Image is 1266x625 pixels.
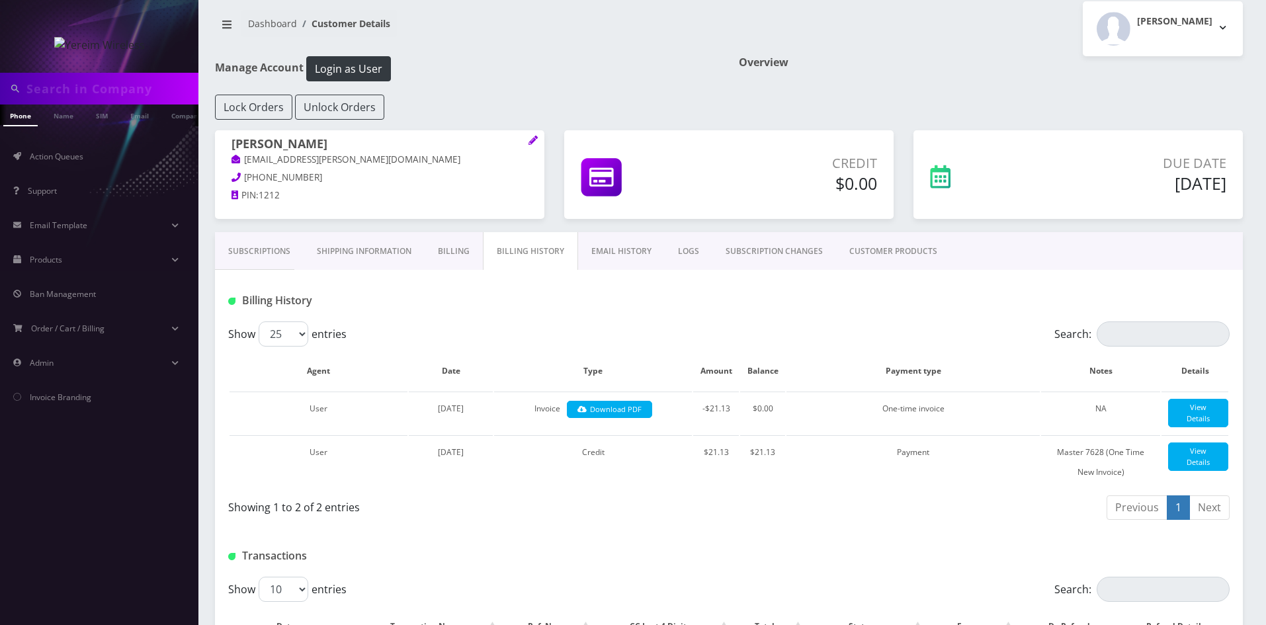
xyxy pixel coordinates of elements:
div: Showing 1 to 2 of 2 entries [228,494,719,515]
td: $21.13 [740,435,785,489]
th: Details [1161,352,1228,390]
li: Customer Details [297,17,390,30]
a: EMAIL HISTORY [578,232,665,271]
span: Order / Cart / Billing [31,323,105,334]
button: [PERSON_NAME] [1083,1,1243,56]
input: Search: [1097,321,1230,347]
h1: Manage Account [215,56,719,81]
h1: Billing History [228,294,549,307]
a: CUSTOMER PRODUCTS [836,232,950,271]
span: Email Template [30,220,87,231]
label: Show entries [228,577,347,602]
a: SUBSCRIPTION CHANGES [712,232,836,271]
span: Admin [30,357,54,368]
p: Credit [712,153,877,173]
span: Invoice Branding [30,392,91,403]
button: Lock Orders [215,95,292,120]
td: User [230,392,407,434]
label: Search: [1054,321,1230,347]
h1: [PERSON_NAME] [232,137,528,153]
a: Name [47,104,80,125]
span: Action Queues [30,151,83,162]
span: Ban Management [30,288,96,300]
select: Showentries [259,321,308,347]
nav: breadcrumb [215,10,719,48]
span: [PHONE_NUMBER] [244,171,322,183]
td: Payment [786,435,1040,489]
th: Amount [693,352,739,390]
h2: [PERSON_NAME] [1137,16,1212,27]
td: $0.00 [740,392,785,434]
span: 1212 [259,189,280,201]
a: Download PDF [567,401,652,419]
th: Type [494,352,692,390]
label: Show entries [228,321,347,347]
th: Payment type [786,352,1040,390]
td: Credit [494,435,692,489]
span: [DATE] [438,446,464,458]
a: Company [165,104,209,125]
h1: Transactions [228,550,549,562]
a: Previous [1107,495,1167,520]
a: LOGS [665,232,712,271]
td: Master 7628 (One Time New Invoice) [1041,435,1160,489]
th: Notes [1041,352,1160,390]
h5: $0.00 [712,173,877,193]
td: $21.13 [693,435,739,489]
td: Invoice [494,392,692,434]
a: Subscriptions [215,232,304,271]
button: Unlock Orders [295,95,384,120]
a: Phone [3,104,38,126]
th: Agent [230,352,407,390]
a: View Details [1168,442,1228,471]
a: View Details [1168,399,1228,427]
a: Email [124,104,155,125]
a: Billing [425,232,483,271]
button: Login as User [306,56,391,81]
td: NA [1041,392,1160,434]
a: Shipping Information [304,232,425,271]
td: -$21.13 [693,392,739,434]
img: Transactions [228,553,235,560]
a: Dashboard [248,17,297,30]
p: Due Date [1035,153,1226,173]
select: Showentries [259,577,308,602]
h1: Overview [739,56,1243,69]
h5: [DATE] [1035,173,1226,193]
a: Next [1189,495,1230,520]
td: One-time invoice [786,392,1040,434]
a: PIN: [232,189,259,202]
a: 1 [1167,495,1190,520]
a: [EMAIL_ADDRESS][PERSON_NAME][DOMAIN_NAME] [232,153,460,167]
span: Support [28,185,57,196]
img: Yereim Wireless [54,37,145,53]
a: SIM [89,104,114,125]
span: [DATE] [438,403,464,414]
input: Search in Company [26,76,195,101]
span: Products [30,254,62,265]
a: Login as User [304,60,391,75]
input: Search: [1097,577,1230,602]
td: User [230,435,407,489]
th: Date [409,352,493,390]
a: Billing History [483,232,578,271]
th: Balance [740,352,785,390]
label: Search: [1054,577,1230,602]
